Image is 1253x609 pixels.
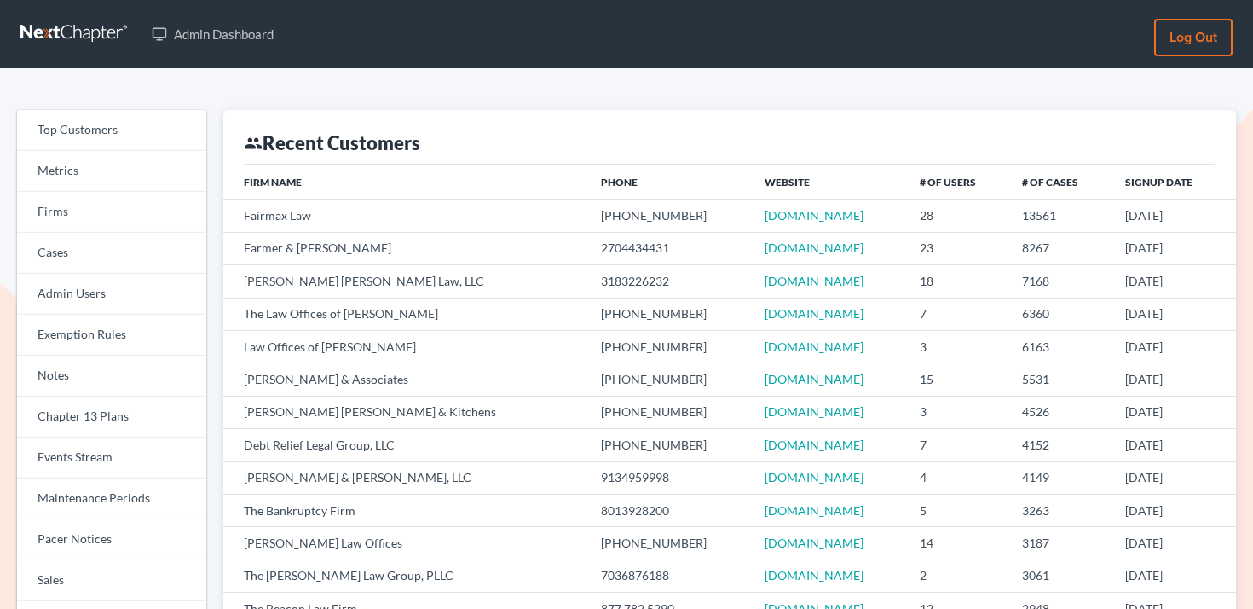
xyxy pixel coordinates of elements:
[223,298,588,330] td: The Law Offices of [PERSON_NAME]
[223,429,588,461] td: Debt Relief Legal Group, LLC
[1154,19,1233,56] a: Log out
[906,429,1008,461] td: 7
[17,519,206,560] a: Pacer Notices
[587,461,751,494] td: 9134959998
[223,232,588,264] td: Farmer & [PERSON_NAME]
[223,200,588,232] td: Fairmax Law
[587,298,751,330] td: [PHONE_NUMBER]
[223,396,588,428] td: [PERSON_NAME] [PERSON_NAME] & Kitchens
[765,404,863,419] a: [DOMAIN_NAME]
[244,134,263,153] i: group
[1008,265,1111,298] td: 7168
[1112,560,1236,592] td: [DATE]
[906,330,1008,362] td: 3
[1112,363,1236,396] td: [DATE]
[1112,165,1236,199] th: Signup Date
[906,494,1008,526] td: 5
[1008,527,1111,560] td: 3187
[765,274,863,288] a: [DOMAIN_NAME]
[587,232,751,264] td: 2704434431
[587,494,751,526] td: 8013928200
[1008,330,1111,362] td: 6163
[1112,200,1236,232] td: [DATE]
[1112,298,1236,330] td: [DATE]
[765,568,863,583] a: [DOMAIN_NAME]
[17,397,206,438] a: Chapter 13 Plans
[587,165,751,199] th: Phone
[1008,363,1111,396] td: 5531
[906,298,1008,330] td: 7
[1008,165,1111,199] th: # of Cases
[1008,429,1111,461] td: 4152
[17,192,206,233] a: Firms
[906,560,1008,592] td: 2
[17,560,206,601] a: Sales
[1112,494,1236,526] td: [DATE]
[906,527,1008,560] td: 14
[223,494,588,526] td: The Bankruptcy Firm
[1112,429,1236,461] td: [DATE]
[1008,298,1111,330] td: 6360
[244,130,420,155] div: Recent Customers
[143,19,282,49] a: Admin Dashboard
[1112,330,1236,362] td: [DATE]
[906,396,1008,428] td: 3
[17,438,206,478] a: Events Stream
[765,536,863,550] a: [DOMAIN_NAME]
[906,265,1008,298] td: 18
[17,356,206,397] a: Notes
[765,372,863,386] a: [DOMAIN_NAME]
[1112,396,1236,428] td: [DATE]
[223,363,588,396] td: [PERSON_NAME] & Associates
[765,208,863,223] a: [DOMAIN_NAME]
[587,200,751,232] td: [PHONE_NUMBER]
[906,200,1008,232] td: 28
[906,363,1008,396] td: 15
[17,478,206,519] a: Maintenance Periods
[587,396,751,428] td: [PHONE_NUMBER]
[587,363,751,396] td: [PHONE_NUMBER]
[587,330,751,362] td: [PHONE_NUMBER]
[17,274,206,315] a: Admin Users
[765,306,863,321] a: [DOMAIN_NAME]
[765,241,863,255] a: [DOMAIN_NAME]
[765,470,863,484] a: [DOMAIN_NAME]
[587,265,751,298] td: 3183226232
[587,527,751,560] td: [PHONE_NUMBER]
[1112,265,1236,298] td: [DATE]
[17,315,206,356] a: Exemption Rules
[765,438,863,452] a: [DOMAIN_NAME]
[223,265,588,298] td: [PERSON_NAME] [PERSON_NAME] Law, LLC
[906,232,1008,264] td: 23
[1008,232,1111,264] td: 8267
[223,527,588,560] td: [PERSON_NAME] Law Offices
[587,560,751,592] td: 7036876188
[17,110,206,151] a: Top Customers
[906,461,1008,494] td: 4
[1112,461,1236,494] td: [DATE]
[906,165,1008,199] th: # of Users
[765,503,863,518] a: [DOMAIN_NAME]
[1112,232,1236,264] td: [DATE]
[751,165,906,199] th: Website
[1008,396,1111,428] td: 4526
[1008,494,1111,526] td: 3263
[223,560,588,592] td: The [PERSON_NAME] Law Group, PLLC
[223,165,588,199] th: Firm Name
[1008,461,1111,494] td: 4149
[1008,200,1111,232] td: 13561
[17,151,206,192] a: Metrics
[765,339,863,354] a: [DOMAIN_NAME]
[1112,527,1236,560] td: [DATE]
[587,429,751,461] td: [PHONE_NUMBER]
[17,233,206,274] a: Cases
[1008,560,1111,592] td: 3061
[223,330,588,362] td: Law Offices of [PERSON_NAME]
[223,461,588,494] td: [PERSON_NAME] & [PERSON_NAME], LLC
